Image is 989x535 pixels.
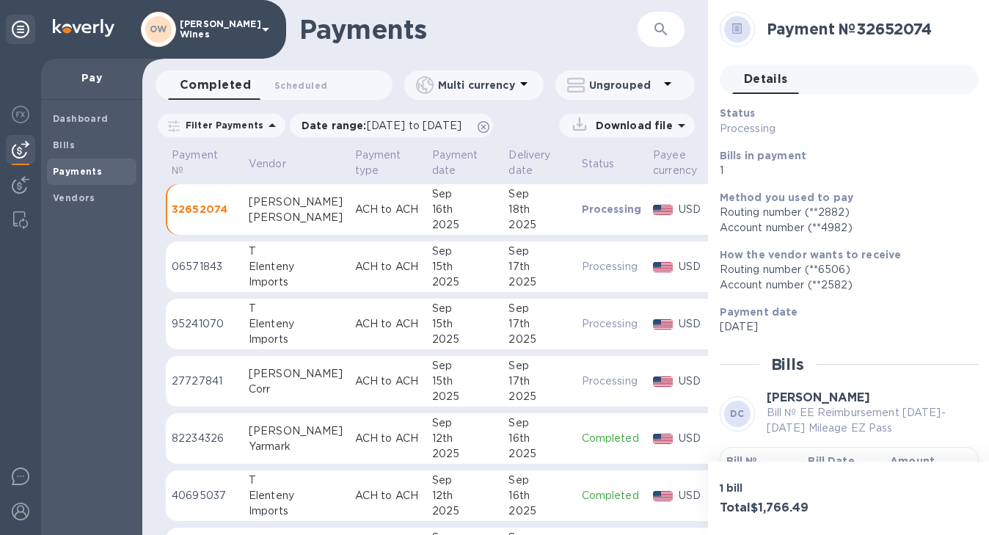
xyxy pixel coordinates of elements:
[679,259,716,274] p: USD
[720,192,853,203] b: Method you used to pay
[582,259,642,274] p: Processing
[679,202,716,217] p: USD
[582,156,634,172] span: Status
[249,274,343,290] div: Imports
[730,408,744,419] b: DC
[249,156,286,172] p: Vendor
[508,415,569,431] div: Sep
[720,262,967,277] div: Routing number (**6506)
[582,488,642,503] p: Completed
[432,148,497,178] span: Payment date
[249,210,343,225] div: [PERSON_NAME]
[720,501,844,515] h3: Total $1,766.49
[508,358,569,374] div: Sep
[720,306,798,318] b: Payment date
[720,205,967,220] div: Routing number (**2882)
[508,374,569,389] div: 17th
[172,374,237,389] p: 27727841
[432,148,478,178] p: Payment date
[653,148,716,178] span: Payee currency
[653,262,673,272] img: USD
[299,14,638,45] h1: Payments
[582,316,642,332] p: Processing
[249,423,343,439] div: [PERSON_NAME]
[432,274,497,290] div: 2025
[249,366,343,382] div: [PERSON_NAME]
[180,19,253,40] p: [PERSON_NAME] Wines
[916,465,989,535] iframe: Chat Widget
[508,186,569,202] div: Sep
[508,332,569,347] div: 2025
[355,202,420,217] p: ACH to ACH
[508,431,569,446] div: 16th
[249,301,343,316] div: T
[653,434,673,444] img: USD
[53,192,95,203] b: Vendors
[355,316,420,332] p: ACH to ACH
[290,114,493,137] div: Date range:[DATE] to [DATE]
[172,316,237,332] p: 95241070
[720,319,967,335] p: [DATE]
[653,205,673,215] img: USD
[508,301,569,316] div: Sep
[432,301,497,316] div: Sep
[355,488,420,503] p: ACH to ACH
[432,244,497,259] div: Sep
[53,70,131,85] p: Pay
[355,374,420,389] p: ACH to ACH
[590,118,673,133] p: Download file
[432,503,497,519] div: 2025
[582,431,642,446] p: Completed
[589,78,659,92] p: Ungrouped
[432,488,497,503] div: 12th
[679,316,716,332] p: USD
[172,488,237,503] p: 40695037
[508,503,569,519] div: 2025
[720,249,902,261] b: How the vendor wants to receive
[808,455,854,467] b: Bill Date
[679,431,716,446] p: USD
[355,431,420,446] p: ACH to ACH
[355,259,420,274] p: ACH to ACH
[679,374,716,389] p: USD
[249,156,305,172] span: Vendor
[432,431,497,446] div: 12th
[438,78,515,92] p: Multi currency
[771,355,804,374] h2: Bills
[12,106,29,123] img: Foreign exchange
[180,75,251,95] span: Completed
[274,78,327,93] span: Scheduled
[508,473,569,488] div: Sep
[508,389,569,404] div: 2025
[432,358,497,374] div: Sep
[249,488,343,503] div: Elenteny
[249,503,343,519] div: Imports
[367,120,461,131] span: [DATE] to [DATE]
[432,332,497,347] div: 2025
[582,202,642,216] p: Processing
[249,259,343,274] div: Elenteny
[653,319,673,330] img: USD
[767,405,979,436] p: Bill № EE Reimbursement [DATE]-[DATE] Mileage EZ Pass
[432,415,497,431] div: Sep
[355,148,420,178] span: Payment type
[508,202,569,217] div: 18th
[582,374,642,389] p: Processing
[582,156,615,172] p: Status
[508,316,569,332] div: 17th
[767,390,870,404] b: [PERSON_NAME]
[249,194,343,210] div: [PERSON_NAME]
[432,389,497,404] div: 2025
[744,69,788,90] span: Details
[720,277,967,293] div: Account number (**2582)
[720,107,756,119] b: Status
[249,244,343,259] div: T
[172,431,237,446] p: 82234326
[508,148,569,178] span: Delivery date
[53,166,102,177] b: Payments
[720,220,967,236] div: Account number (**4982)
[249,382,343,397] div: Corr
[432,473,497,488] div: Sep
[432,446,497,462] div: 2025
[508,217,569,233] div: 2025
